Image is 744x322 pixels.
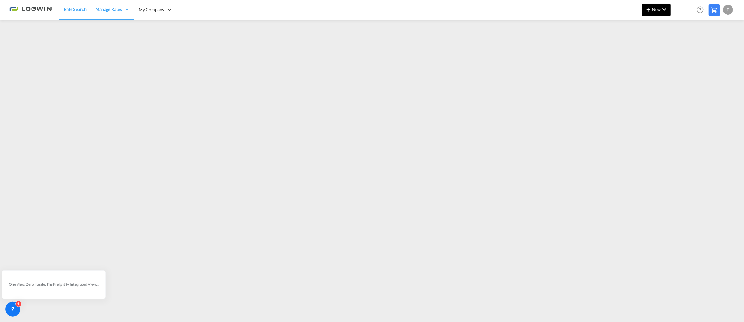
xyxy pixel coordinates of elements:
span: Rate Search [64,7,87,12]
div: T [723,5,733,15]
span: New [645,7,668,12]
md-icon: icon-plus 400-fg [645,6,652,13]
img: 2761ae10d95411efa20a1f5e0282d2d7.png [9,3,52,17]
span: Help [695,4,706,15]
span: Manage Rates [95,6,122,13]
div: Help [695,4,709,16]
md-icon: icon-chevron-down [661,6,668,13]
button: icon-plus 400-fgNewicon-chevron-down [642,4,671,16]
span: My Company [139,7,164,13]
